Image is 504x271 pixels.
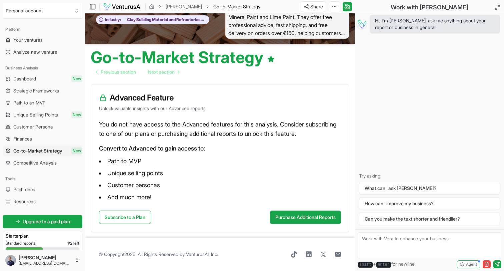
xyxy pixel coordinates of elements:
span: Go-to-Market Strategy [13,148,62,154]
span: [EMAIL_ADDRESS][DOMAIN_NAME] [19,261,72,266]
a: DashboardNew [3,73,82,84]
h2: Work with [PERSON_NAME] [391,3,468,12]
li: Unique selling points [99,168,341,179]
span: New [71,111,82,118]
p: Try asking: [359,173,500,179]
nav: breadcrumb [149,3,260,10]
a: Upgrade to a paid plan [3,215,82,228]
span: Your ventures [13,37,43,43]
a: Go to previous page [91,65,141,79]
span: + for newline [358,261,415,268]
h3: Advanced Feature [99,92,341,103]
a: Analyze new venture [3,47,82,57]
span: Finances [13,135,32,142]
span: Dashboard [13,75,36,82]
span: Pitch deck [13,186,35,193]
span: Path to an MVP [13,99,46,106]
span: Clay Building Material and Refractories Manufacturing [121,17,206,22]
button: How can I improve my business? [359,197,500,210]
button: Share [301,1,326,12]
a: Competitive Analysis [3,158,82,168]
span: Upgrade to a paid plan [23,218,70,225]
a: Resources [3,196,82,207]
h3: Starter plan [6,233,79,239]
span: New [71,75,82,82]
button: Can you make the text shorter and friendlier? [359,213,500,225]
img: ACg8ocIllwSFCyh-Z_DLgFgJxRH_uiNtccMF7cC9icijvsLzcKMs8uN_ww=s96-c [5,255,16,266]
a: Finances [3,133,82,144]
span: Customer Persona [13,123,53,130]
span: Next section [148,69,175,75]
img: logo [103,3,142,11]
span: [PERSON_NAME] [19,255,72,261]
span: Competitive Analysis [13,160,57,166]
p: Convert to Advanced to gain access to: [99,144,341,153]
nav: pagination [91,65,185,79]
span: New [71,148,82,154]
a: Path to an MVP [3,97,82,108]
li: And much more! [99,192,341,203]
span: 1 / 2 left [67,241,79,246]
p: You do not have access to the Advanced features for this analysis. Consider subscribing to one of... [99,120,341,139]
span: Previous section [101,69,136,75]
a: [PERSON_NAME] [166,3,202,10]
button: What can I ask [PERSON_NAME]? [359,182,500,195]
h1: Go-to-Market Strategy [91,49,275,65]
a: Go to next page [143,65,185,79]
span: Hi, I'm [PERSON_NAME], ask me anything about your report or business in general! [375,17,495,31]
kbd: shift [358,262,373,268]
button: Purchase Additional Reports [270,211,341,224]
span: Share [310,3,323,10]
span: Agent [466,262,477,267]
a: Your ventures [3,35,82,45]
span: Strategic Frameworks [13,87,59,94]
button: Select an organization [3,3,82,19]
div: Platform [3,24,82,35]
a: Subscribe to a Plan [99,211,151,224]
span: Analyze new venture [13,49,57,55]
button: Agent [457,260,480,268]
button: [PERSON_NAME][EMAIL_ADDRESS][DOMAIN_NAME] [3,252,82,268]
a: Unique Selling PointsNew [3,109,82,120]
button: Industry:Clay Building Material and Refractories Manufacturing [96,15,209,24]
a: Go-to-Market StrategyNew [3,146,82,156]
span: © Copyright 2025 . All Rights Reserved by . [99,251,218,258]
li: Customer personas [99,180,341,191]
li: Path to MVP [99,156,341,167]
span: Unique Selling Points [13,111,58,118]
a: Pitch deck [3,184,82,195]
p: Unlock valuable insights with our Advanced reports [99,105,341,112]
div: Business Analysis [3,63,82,73]
span: Go-to-Market Strategy [213,3,260,10]
span: Standard reports [6,241,36,246]
span: Go-to-Market Strategy [213,4,260,9]
span: Industry: [105,17,121,22]
a: Strategic Frameworks [3,85,82,96]
span: Resources [13,198,36,205]
a: VenturusAI, Inc [186,251,217,257]
kbd: enter [376,262,391,268]
div: Tools [3,174,82,184]
a: Customer Persona [3,121,82,132]
img: Vera [356,19,367,29]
